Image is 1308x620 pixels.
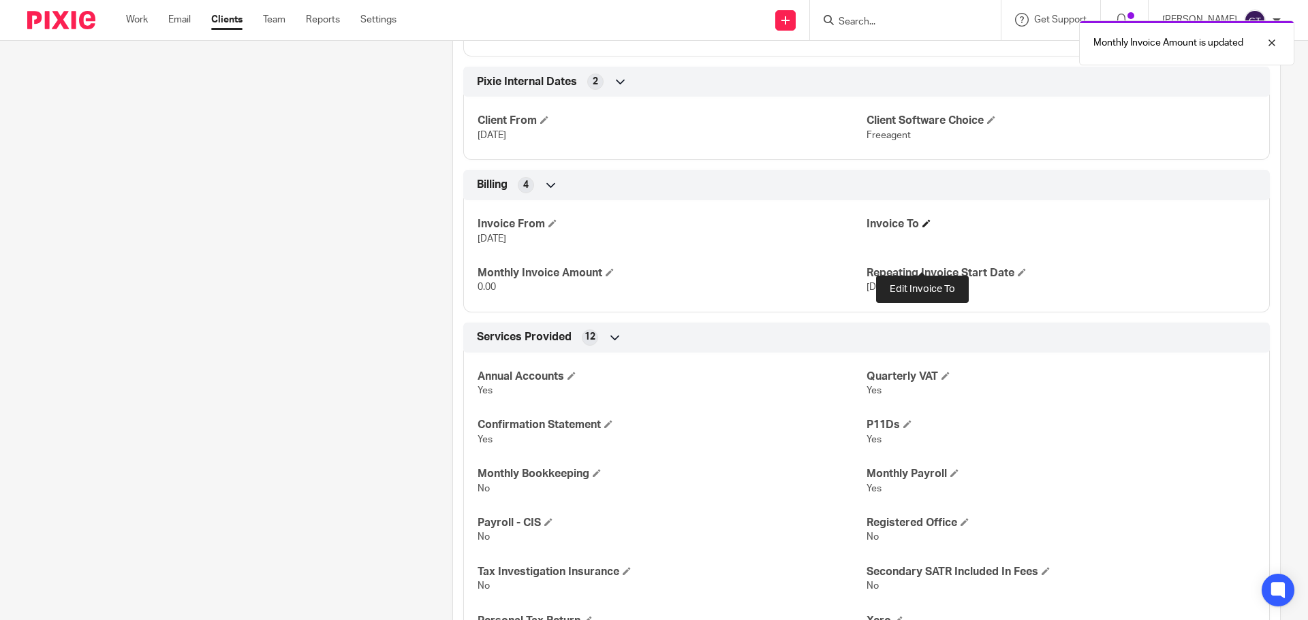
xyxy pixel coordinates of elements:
[867,467,1256,481] h4: Monthly Payroll
[478,581,490,591] span: No
[478,467,867,481] h4: Monthly Bookkeeping
[478,234,506,244] span: [DATE]
[478,131,506,140] span: [DATE]
[478,266,867,280] h4: Monthly Invoice Amount
[477,178,508,192] span: Billing
[867,370,1256,384] h4: Quarterly VAT
[867,532,879,542] span: No
[477,75,577,89] span: Pixie Internal Dates
[477,330,572,344] span: Services Provided
[263,13,285,27] a: Team
[867,435,882,444] span: Yes
[867,266,1256,280] h4: Repeating Invoice Start Date
[478,386,493,395] span: Yes
[478,532,490,542] span: No
[593,75,598,88] span: 2
[867,484,882,493] span: Yes
[478,217,867,231] h4: Invoice From
[867,217,1256,231] h4: Invoice To
[867,282,895,292] span: [DATE]
[867,131,911,140] span: Freeagent
[867,565,1256,579] h4: Secondary SATR Included In Fees
[867,581,879,591] span: No
[478,484,490,493] span: No
[27,11,95,29] img: Pixie
[478,418,867,432] h4: Confirmation Statement
[478,114,867,128] h4: Client From
[585,330,595,344] span: 12
[867,114,1256,128] h4: Client Software Choice
[867,418,1256,432] h4: P11Ds
[1093,36,1243,50] p: Monthly Invoice Amount is updated
[478,516,867,530] h4: Payroll - CIS
[360,13,396,27] a: Settings
[168,13,191,27] a: Email
[867,516,1256,530] h4: Registered Office
[478,435,493,444] span: Yes
[867,386,882,395] span: Yes
[211,13,243,27] a: Clients
[1244,10,1266,31] img: svg%3E
[306,13,340,27] a: Reports
[478,282,496,292] span: 0.00
[126,13,148,27] a: Work
[523,178,529,192] span: 4
[478,370,867,384] h4: Annual Accounts
[478,565,867,579] h4: Tax Investigation Insurance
